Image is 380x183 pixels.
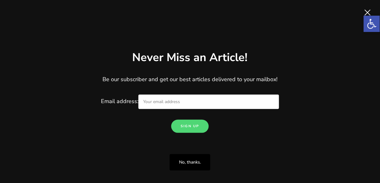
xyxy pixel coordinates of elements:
a: No, thanks. [170,154,210,170]
input: Sign up [171,120,208,133]
span: Close [361,6,374,19]
h5: Never Miss an Article! [132,50,248,65]
input: Email address: [138,95,279,109]
label: Email address: [101,97,279,105]
p: Be our subscriber and get our best articles delivered to your mailbox! [12,75,368,84]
